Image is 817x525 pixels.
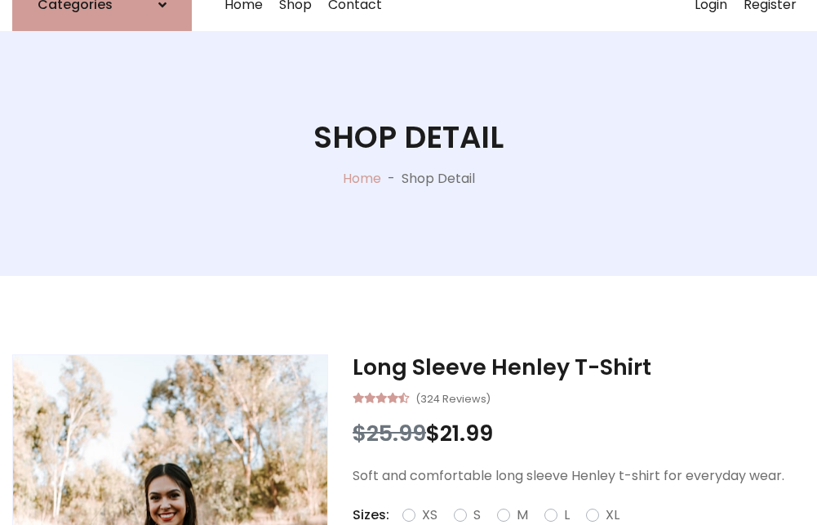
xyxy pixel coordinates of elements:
p: Sizes: [353,505,389,525]
h3: Long Sleeve Henley T-Shirt [353,354,805,380]
label: M [517,505,528,525]
label: L [564,505,570,525]
label: XL [606,505,619,525]
h3: $ [353,420,805,447]
p: - [381,169,402,189]
small: (324 Reviews) [415,388,491,407]
a: Home [343,169,381,188]
label: S [473,505,481,525]
h1: Shop Detail [313,119,504,155]
p: Shop Detail [402,169,475,189]
span: $25.99 [353,418,426,448]
label: XS [422,505,437,525]
span: 21.99 [440,418,493,448]
p: Soft and comfortable long sleeve Henley t-shirt for everyday wear. [353,466,805,486]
